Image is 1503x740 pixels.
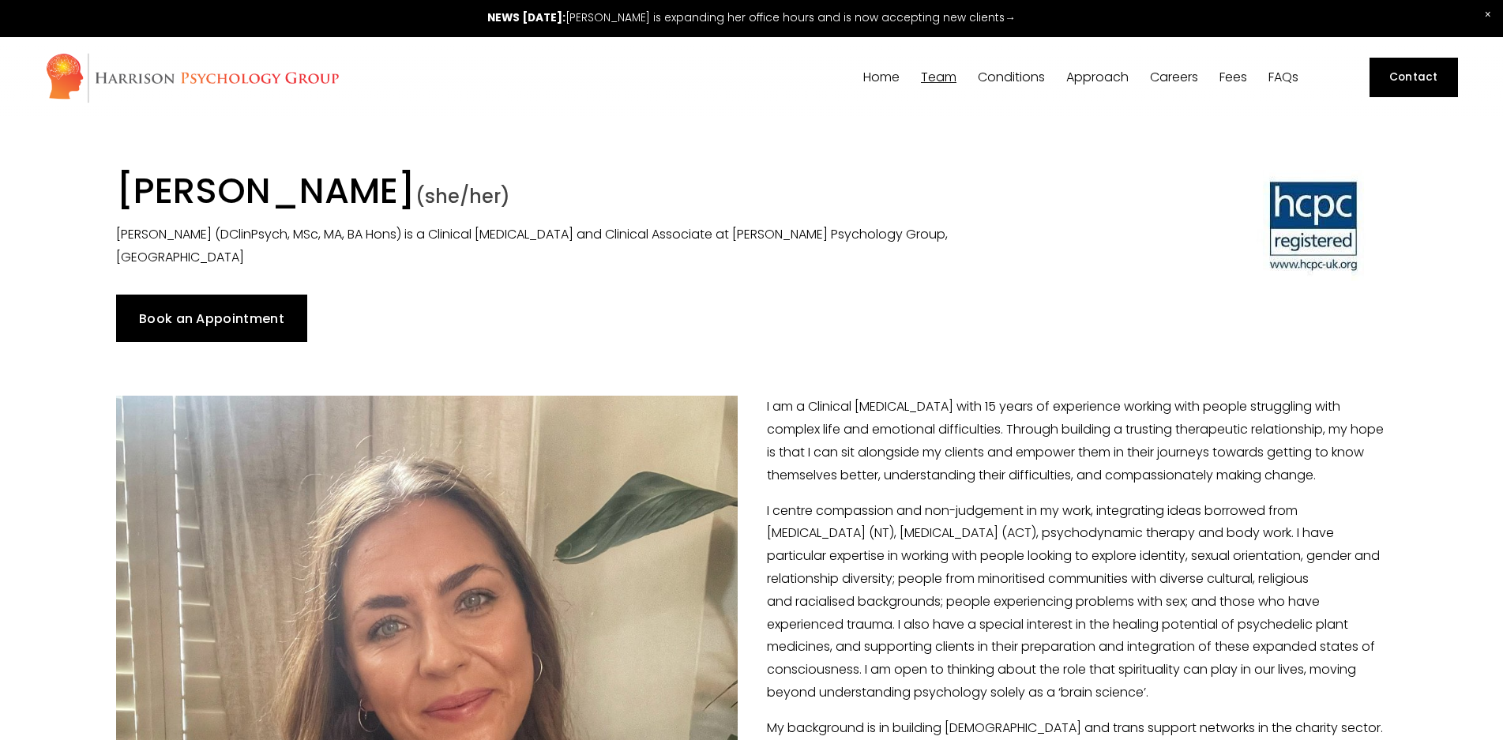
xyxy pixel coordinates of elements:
[1370,58,1458,97] a: Contact
[863,70,900,85] a: Home
[116,295,308,342] a: Book an Appointment
[1066,70,1129,85] a: folder dropdown
[1268,70,1298,85] a: FAQs
[116,170,1063,219] h1: [PERSON_NAME]
[45,52,340,103] img: Harrison Psychology Group
[116,396,1388,486] p: I am a Clinical [MEDICAL_DATA] with 15 years of experience working with people struggling with co...
[1219,70,1247,85] a: Fees
[116,500,1388,704] p: I centre compassion and non-judgement in my work, integrating ideas borrowed from [MEDICAL_DATA] ...
[978,71,1045,84] span: Conditions
[415,183,510,209] span: (she/her)
[116,224,1063,269] p: [PERSON_NAME] (DClinPsych, MSc, MA, BA Hons) is a Clinical [MEDICAL_DATA] and Clinical Associate ...
[921,70,956,85] a: folder dropdown
[978,70,1045,85] a: folder dropdown
[921,71,956,84] span: Team
[1066,71,1129,84] span: Approach
[1150,70,1198,85] a: Careers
